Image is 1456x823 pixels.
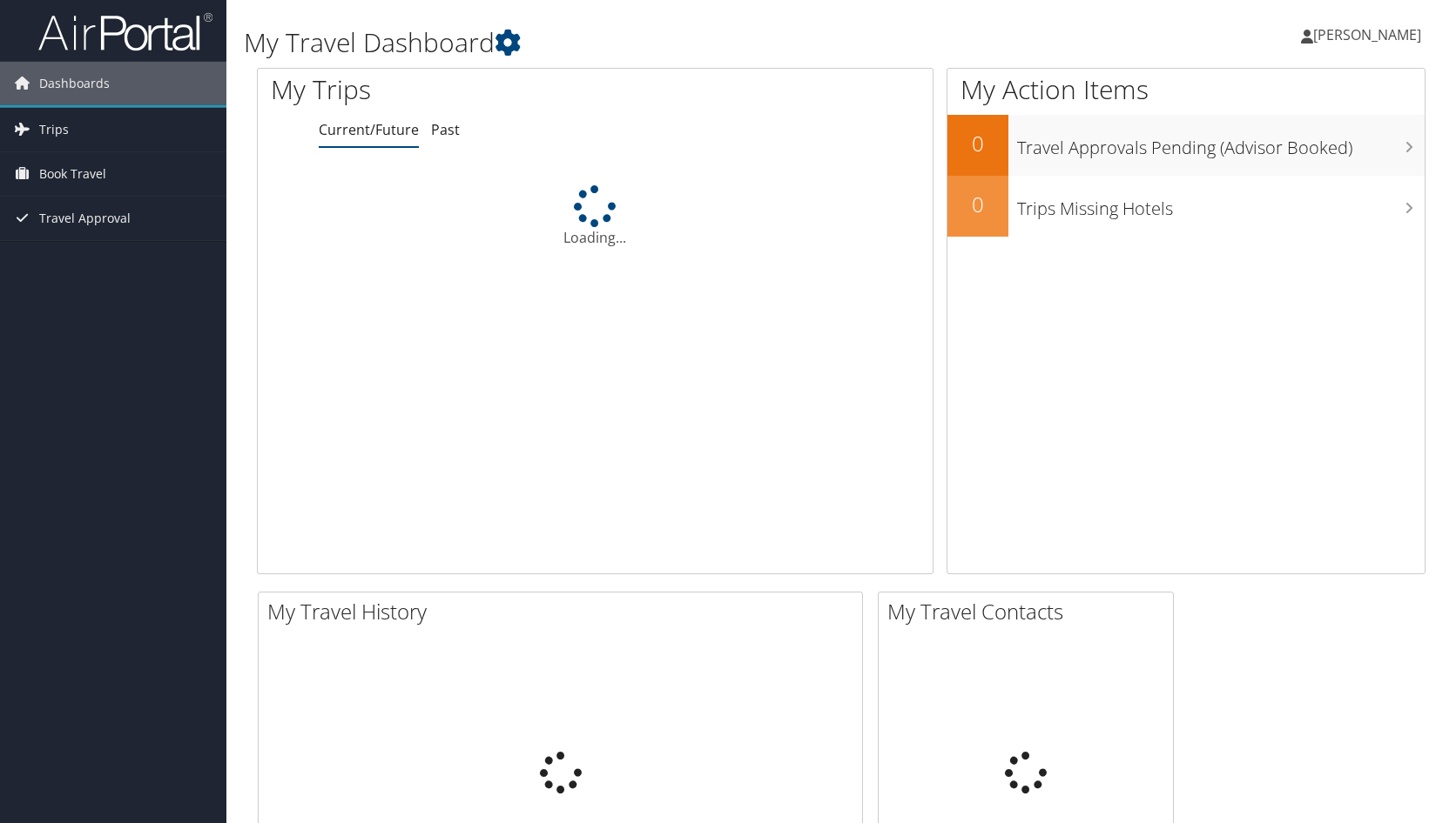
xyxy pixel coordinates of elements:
[244,24,1041,61] h1: My Travel Dashboard
[887,597,1173,626] h2: My Travel Contacts
[1017,127,1425,160] h3: Travel Approvals Pending (Advisor Booked)
[38,11,212,52] img: airportal-logo.png
[431,120,460,139] a: Past
[947,176,1425,237] a: 0Trips Missing Hotels
[1313,25,1421,44] span: [PERSON_NAME]
[39,108,69,151] span: Trips
[271,71,638,108] h1: My Trips
[319,120,419,139] a: Current/Future
[947,71,1425,108] h1: My Action Items
[267,597,862,626] h2: My Travel History
[39,197,131,240] span: Travel Approval
[947,115,1425,176] a: 0Travel Approvals Pending (Advisor Booked)
[947,129,1008,158] h2: 0
[947,190,1008,219] h2: 0
[1301,9,1439,61] a: [PERSON_NAME]
[258,185,933,248] div: Loading...
[39,152,106,196] span: Book Travel
[39,62,110,105] span: Dashboards
[1017,188,1425,221] h3: Trips Missing Hotels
